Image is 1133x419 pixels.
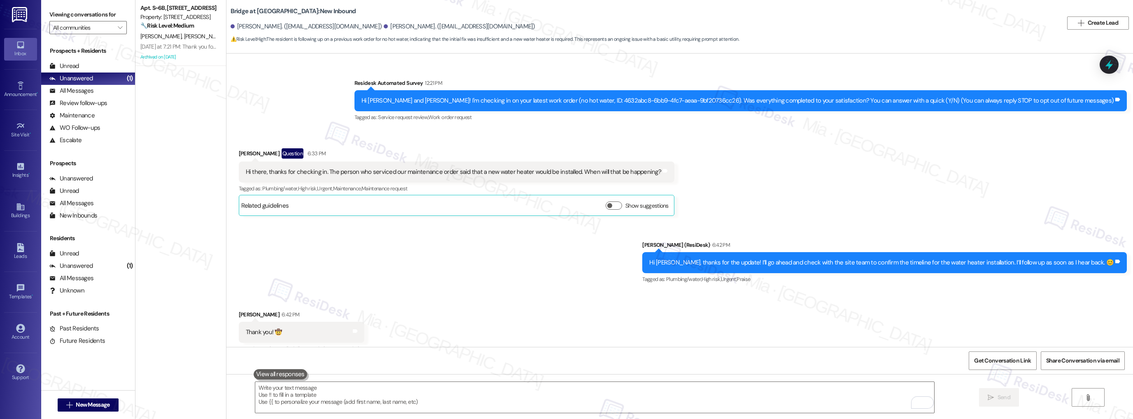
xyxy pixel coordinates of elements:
[49,211,97,220] div: New Inbounds
[317,185,333,192] span: Urgent ,
[1046,356,1119,365] span: Share Conversation via email
[30,131,31,136] span: •
[4,159,37,182] a: Insights •
[140,43,1030,50] div: [DATE] at 7:21 PM: Thank you for your message. Our offices are currently closed, but we will cont...
[354,111,1127,123] div: Tagged as:
[76,400,110,409] span: New Message
[49,262,93,270] div: Unanswered
[4,362,37,384] a: Support
[737,276,750,283] span: Praise
[66,402,72,408] i: 
[12,7,29,22] img: ResiDesk Logo
[354,79,1127,90] div: Residesk Automated Survey
[255,382,935,413] textarea: To enrich screen reader interactions, please activate Accessibility in Grammarly extension settings
[246,168,661,176] div: Hi there, thanks for checking in. The person who serviced our maintenance order said that a new w...
[262,185,298,192] span: Plumbing/water ,
[49,74,93,83] div: Unanswered
[231,36,266,42] strong: ⚠️ Risk Level: High
[1041,351,1125,370] button: Share Conversation via email
[28,171,30,177] span: •
[333,185,361,192] span: Maintenance ,
[140,52,217,62] div: Archived on [DATE]
[49,174,93,183] div: Unanswered
[140,13,217,21] div: Property: [STREET_ADDRESS]
[49,337,105,345] div: Future Residents
[231,7,356,16] b: Bridge at [GEOGRAPHIC_DATA]: New Inbound
[49,286,84,295] div: Unknown
[969,351,1036,370] button: Get Conversation Link
[642,241,1127,252] div: [PERSON_NAME] (ResiDesk)
[184,33,225,40] span: [PERSON_NAME]
[246,328,282,337] div: Thank you! 🤠
[37,90,38,96] span: •
[305,149,326,158] div: 6:33 PM
[140,4,217,12] div: Apt. S~6B, [STREET_ADDRESS]
[49,62,79,70] div: Unread
[49,274,93,283] div: All Messages
[649,258,1114,267] div: Hi [PERSON_NAME], thanks for the update! I’ll go ahead and check with the site team to confirm th...
[1067,16,1129,30] button: Create Lead
[4,241,37,263] a: Leads
[277,345,308,352] span: Emailed client ,
[241,201,289,213] div: Related guidelines
[49,136,82,145] div: Escalate
[239,310,365,322] div: [PERSON_NAME]
[974,356,1031,365] span: Get Conversation Link
[49,249,79,258] div: Unread
[49,111,95,120] div: Maintenance
[49,124,100,132] div: WO Follow-ups
[53,21,114,34] input: All communities
[280,310,299,319] div: 6:42 PM
[140,33,184,40] span: [PERSON_NAME]
[4,38,37,60] a: Inbox
[721,276,737,283] span: Urgent ,
[118,24,122,31] i: 
[239,148,674,162] div: [PERSON_NAME]
[378,114,428,121] span: Service request review ,
[140,22,194,29] strong: 🔧 Risk Level: Medium
[32,293,33,298] span: •
[308,345,364,352] span: Escalation type escalation
[49,199,93,208] div: All Messages
[282,148,303,159] div: Question
[49,324,99,333] div: Past Residents
[642,273,1127,285] div: Tagged as:
[239,183,674,194] div: Tagged as:
[666,276,702,283] span: Plumbing/water ,
[58,398,119,412] button: New Message
[710,241,730,249] div: 6:42 PM
[361,185,408,192] span: Maintenance request
[239,343,365,355] div: Tagged as:
[41,309,135,318] div: Past + Future Residents
[979,388,1019,407] button: Send
[4,321,37,344] a: Account
[423,79,442,87] div: 12:21 PM
[625,201,669,210] label: Show suggestions
[41,234,135,243] div: Residents
[428,114,471,121] span: Work order request
[702,276,721,283] span: High risk ,
[49,8,127,21] label: Viewing conversations for
[41,47,135,55] div: Prospects + Residents
[988,394,994,401] i: 
[125,72,135,85] div: (1)
[49,99,107,108] div: Review follow-ups
[49,87,93,95] div: All Messages
[41,159,135,168] div: Prospects
[384,22,535,31] div: [PERSON_NAME]. ([EMAIL_ADDRESS][DOMAIN_NAME])
[4,119,37,141] a: Site Visit •
[1085,394,1091,401] i: 
[125,260,135,272] div: (1)
[4,200,37,222] a: Buildings
[262,345,276,352] span: Praise ,
[231,22,382,31] div: [PERSON_NAME]. ([EMAIL_ADDRESS][DOMAIN_NAME])
[998,393,1010,402] span: Send
[231,35,739,44] span: : The resident is following up on a previous work order for no hot water, indicating that the ini...
[361,96,1114,105] div: Hi [PERSON_NAME] and [PERSON_NAME]! I'm checking in on your latest work order (no hot water, ID: ...
[49,187,79,195] div: Unread
[1088,19,1118,27] span: Create Lead
[298,185,317,192] span: High risk ,
[4,281,37,303] a: Templates •
[1078,20,1084,26] i: 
